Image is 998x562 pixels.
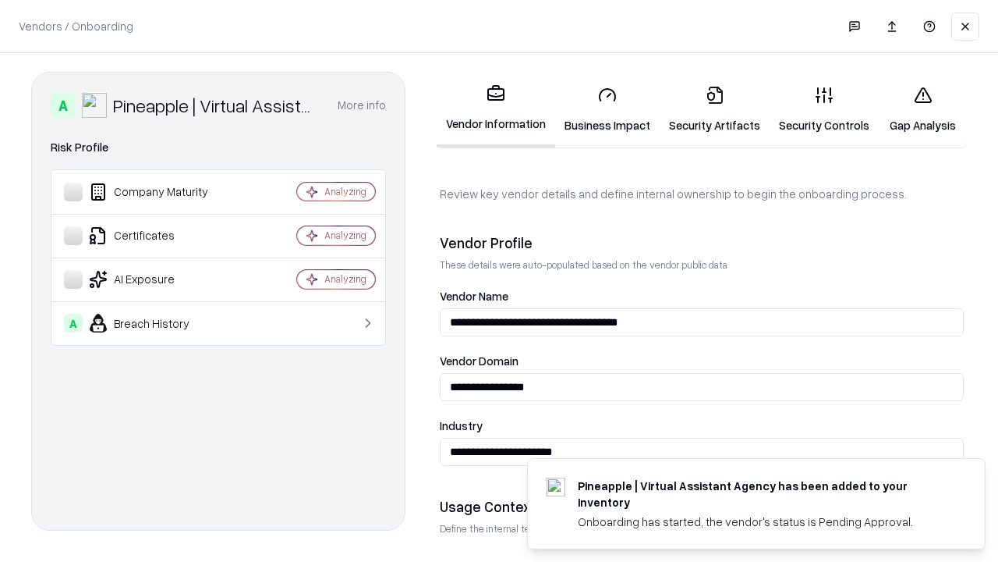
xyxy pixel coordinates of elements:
label: Industry [440,420,964,432]
a: Gap Analysis [879,73,967,146]
div: Onboarding has started, the vendor's status is Pending Approval. [578,514,947,530]
p: Define the internal team and reason for using this vendor. This helps assess business relevance a... [440,522,964,535]
div: Pineapple | Virtual Assistant Agency [113,93,319,118]
p: Vendors / Onboarding [19,18,133,34]
div: Breach History [64,314,250,333]
img: trypineapple.com [547,478,565,496]
div: Analyzing [324,185,366,198]
div: AI Exposure [64,270,250,289]
img: Pineapple | Virtual Assistant Agency [82,93,107,118]
a: Security Artifacts [660,73,770,146]
div: Usage Context [440,497,964,516]
a: Business Impact [555,73,660,146]
div: A [51,93,76,118]
div: Certificates [64,226,250,245]
div: Risk Profile [51,138,386,157]
button: More info [338,91,386,119]
div: Pineapple | Virtual Assistant Agency has been added to your inventory [578,478,947,510]
label: Vendor Domain [440,355,964,367]
a: Vendor Information [437,72,555,148]
div: Analyzing [324,272,366,286]
div: A [64,314,83,333]
p: These details were auto-populated based on the vendor public data [440,258,964,272]
div: Analyzing [324,229,366,242]
div: Vendor Profile [440,233,964,252]
a: Security Controls [770,73,879,146]
div: Company Maturity [64,183,250,201]
p: Review key vendor details and define internal ownership to begin the onboarding process. [440,186,964,202]
label: Vendor Name [440,290,964,302]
